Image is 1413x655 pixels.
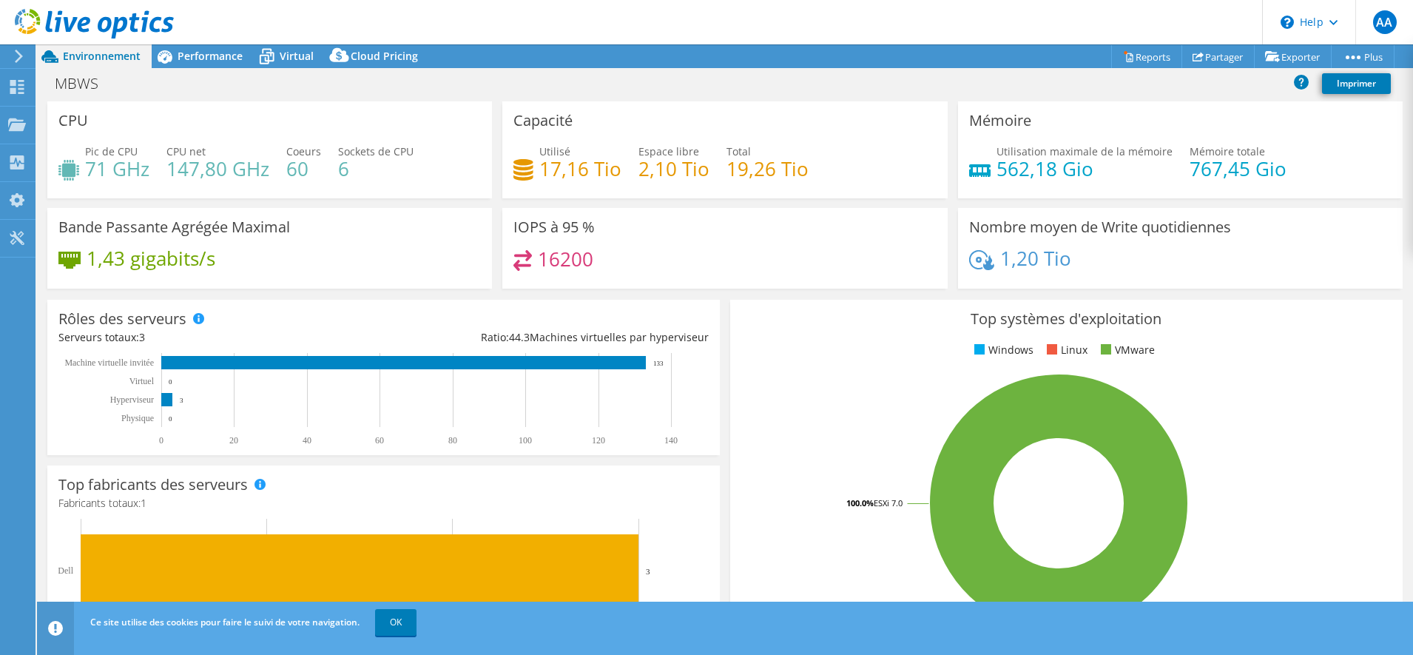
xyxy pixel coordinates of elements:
[129,376,155,386] text: Virtuel
[539,144,570,158] span: Utilisé
[1181,45,1255,68] a: Partager
[509,330,530,344] span: 44.3
[63,49,141,63] span: Environnement
[48,75,121,92] h1: MBWS
[519,435,532,446] text: 100
[58,565,73,576] text: Dell
[64,357,154,368] tspan: Machine virtuelle invitée
[726,161,809,177] h4: 19,26 Tio
[1281,16,1294,29] svg: \n
[110,394,154,405] text: Hyperviseur
[85,144,138,158] span: Pic de CPU
[178,49,243,63] span: Performance
[969,219,1231,235] h3: Nombre moyen de Write quotidiennes
[169,415,172,423] text: 0
[996,161,1173,177] h4: 562,18 Gio
[1254,45,1332,68] a: Exporter
[58,329,383,346] div: Serveurs totaux:
[638,161,709,177] h4: 2,10 Tio
[90,616,360,628] span: Ce site utilise des cookies pour faire le suivi de votre navigation.
[646,567,650,576] text: 3
[1190,144,1265,158] span: Mémoire totale
[448,435,457,446] text: 80
[1373,10,1397,34] span: AA
[1043,342,1087,358] li: Linux
[638,144,699,158] span: Espace libre
[1331,45,1395,68] a: Plus
[58,477,248,493] h3: Top fabricants des serveurs
[338,144,414,158] span: Sockets de CPU
[338,161,414,177] h4: 6
[141,496,146,510] span: 1
[169,378,172,386] text: 0
[159,435,163,446] text: 0
[166,144,206,158] span: CPU net
[280,49,314,63] span: Virtual
[1190,161,1286,177] h4: 767,45 Gio
[592,435,605,446] text: 120
[375,609,417,636] a: OK
[1111,45,1182,68] a: Reports
[513,112,573,129] h3: Capacité
[229,435,238,446] text: 20
[874,497,903,508] tspan: ESXi 7.0
[664,435,678,446] text: 140
[166,161,269,177] h4: 147,80 GHz
[1097,342,1155,358] li: VMware
[726,144,751,158] span: Total
[653,360,664,367] text: 133
[383,329,708,346] div: Ratio: Machines virtuelles par hyperviseur
[741,311,1392,327] h3: Top systèmes d'exploitation
[180,397,183,404] text: 3
[969,112,1031,129] h3: Mémoire
[58,311,186,327] h3: Rôles des serveurs
[286,144,321,158] span: Coeurs
[996,144,1173,158] span: Utilisation maximale de la mémoire
[539,161,621,177] h4: 17,16 Tio
[971,342,1033,358] li: Windows
[303,435,311,446] text: 40
[58,495,709,511] h4: Fabricants totaux:
[538,251,593,267] h4: 16200
[1000,250,1071,266] h4: 1,20 Tio
[513,219,595,235] h3: IOPS à 95 %
[58,219,290,235] h3: Bande Passante Agrégée Maximal
[85,161,149,177] h4: 71 GHz
[1322,73,1391,94] a: Imprimer
[121,413,154,423] text: Physique
[351,49,418,63] span: Cloud Pricing
[286,161,321,177] h4: 60
[375,435,384,446] text: 60
[139,330,145,344] span: 3
[58,112,88,129] h3: CPU
[846,497,874,508] tspan: 100.0%
[87,250,215,266] h4: 1,43 gigabits/s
